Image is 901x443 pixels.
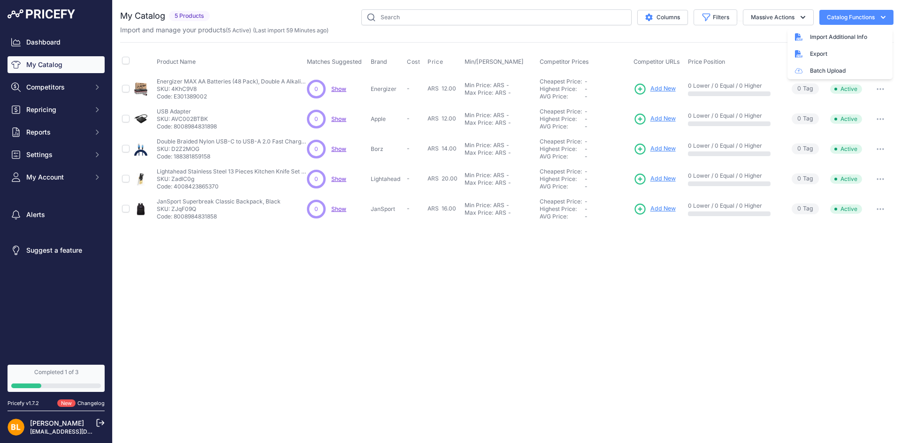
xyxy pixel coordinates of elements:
span: Price Position [688,58,725,65]
div: Min Price: [465,142,491,149]
p: 0 Lower / 0 Equal / 0 Higher [688,202,779,210]
span: ARS 14.00 [428,145,457,152]
span: - [585,175,588,182]
div: Highest Price: [540,175,585,183]
p: Code: 8008984831898 [157,123,217,130]
span: Brand [371,58,387,65]
div: ARS [495,209,506,217]
span: - [585,78,588,85]
button: My Account [8,169,105,186]
a: Add New [634,83,676,96]
div: ARS [493,172,504,179]
div: Pricefy v1.7.2 [8,399,39,407]
div: Completed 1 of 3 [11,368,101,376]
div: ARS [493,142,504,149]
input: Search [361,9,632,25]
span: Tag [792,83,819,94]
div: Max Price: [465,119,493,127]
span: ARS 12.00 [428,115,456,122]
button: Columns [637,10,688,25]
div: ARS [495,149,506,157]
span: - [407,205,410,212]
span: - [407,85,410,92]
span: Show [331,115,346,122]
p: Energizer [371,85,403,93]
div: - [504,112,509,119]
a: Cheapest Price: [540,78,582,85]
span: 0 [314,175,318,183]
nav: Sidebar [8,34,105,353]
span: 0 [314,145,318,153]
p: SKU: ZadlC0g [157,175,307,183]
span: 0 [797,114,801,123]
span: 0 [314,205,318,213]
a: [PERSON_NAME] [30,419,84,427]
span: Settings [26,150,88,159]
span: My Account [26,173,88,182]
div: Highest Price: [540,145,585,153]
span: - [585,183,588,190]
div: Highest Price: [540,85,585,93]
div: - [506,89,511,97]
span: Product Name [157,58,196,65]
div: Max Price: [465,209,493,217]
a: Alerts [8,206,105,223]
div: Max Price: [465,179,493,187]
span: 0 [797,144,801,153]
p: Double Braided Nylon USB-C to USB-A 2.0 Fast Charging Cable, 3A - 6-Foot, Silver [157,138,307,145]
span: Active [830,174,862,184]
p: Lightahead [371,175,403,183]
span: Add New [650,174,676,183]
span: Tag [792,143,819,154]
div: Export [787,45,893,62]
p: SKU: ZJqF09Q [157,205,281,213]
button: Catalog Functions [819,10,893,25]
span: - [407,175,410,182]
p: Borz [371,145,403,153]
p: Import and manage your products [120,25,328,35]
img: Pricefy Logo [8,9,75,19]
p: 0 Lower / 0 Equal / 0 Higher [688,142,779,150]
span: - [585,138,588,145]
p: 0 Lower / 0 Equal / 0 Higher [688,172,779,180]
h2: My Catalog [120,9,165,23]
span: ( ) [226,27,251,34]
div: - [504,202,509,209]
button: Massive Actions [743,9,814,25]
span: - [407,145,410,152]
div: AVG Price: [540,153,585,160]
div: Min Price: [465,112,491,119]
div: - [506,149,511,157]
a: Show [331,205,346,212]
p: Lightahead Stainless Steel 13 Pieces Kitchen Knife Set with Rubber Wood Block [157,168,307,175]
button: Reports [8,124,105,141]
a: Suggest a feature [8,242,105,259]
p: Apple [371,115,403,123]
div: ARS [493,202,504,209]
span: Show [331,145,346,152]
span: - [585,205,588,212]
span: - [585,115,588,122]
span: 0 [797,174,801,183]
span: Tag [792,173,819,184]
span: Matches Suggested [307,58,362,65]
button: Filters [694,9,737,25]
span: Competitors [26,83,88,92]
span: - [585,153,588,160]
a: Add New [634,113,676,126]
a: Dashboard [8,34,105,51]
a: Add New [634,143,676,156]
span: - [585,198,588,205]
span: Active [830,114,862,124]
div: Min Price: [465,202,491,209]
p: Code: 188381859158 [157,153,307,160]
a: Completed 1 of 3 [8,365,105,392]
span: - [585,93,588,100]
a: [EMAIL_ADDRESS][DOMAIN_NAME] [30,428,128,435]
a: Show [331,85,346,92]
div: ARS [495,119,506,127]
button: Settings [8,146,105,163]
span: ARS 16.00 [428,205,456,212]
span: Tag [792,203,819,214]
